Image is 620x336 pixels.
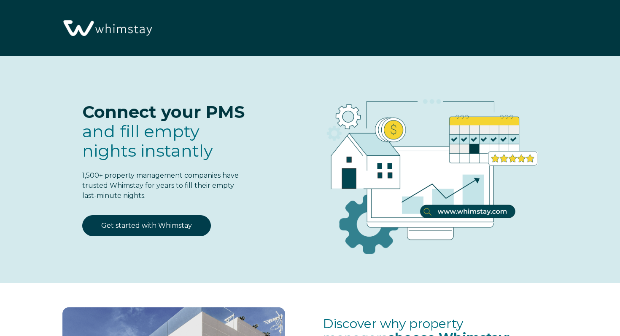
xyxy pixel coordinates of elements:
img: RBO Ilustrations-03 [279,73,576,267]
span: fill empty nights instantly [82,121,213,161]
span: Connect your PMS [82,101,245,122]
img: Whimstay Logo-02 1 [59,4,155,53]
span: and [82,121,213,161]
a: Get started with Whimstay [82,215,211,236]
span: 1,500+ property management companies have trusted Whimstay for years to fill their empty last-min... [82,171,239,200]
